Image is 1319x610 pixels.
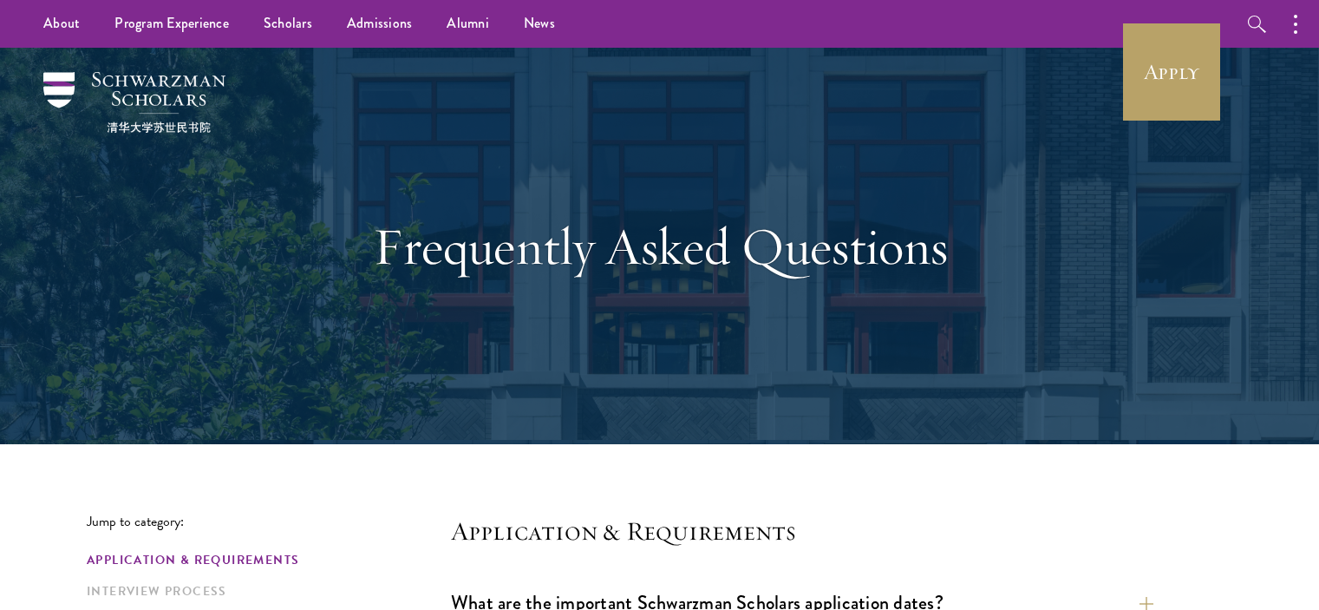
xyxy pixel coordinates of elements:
h4: Application & Requirements [451,514,1153,548]
a: Interview Process [87,582,441,600]
img: Schwarzman Scholars [43,72,225,133]
a: Application & Requirements [87,551,441,569]
a: Apply [1123,23,1220,121]
p: Jump to category: [87,514,451,529]
h1: Frequently Asked Questions [361,215,959,278]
